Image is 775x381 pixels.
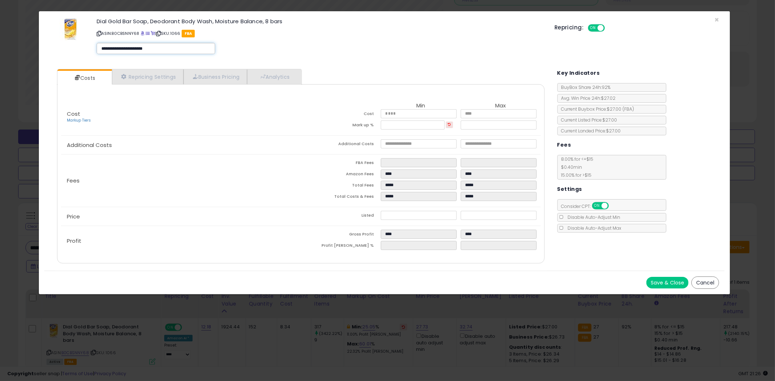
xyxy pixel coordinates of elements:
p: ASIN: B0CBSNNY68 | SKU: 1066 [97,28,544,39]
td: Amazon Fees [301,169,381,181]
th: Max [461,103,541,109]
p: Fees [61,178,301,184]
p: Profit [61,238,301,244]
span: Disable Auto-Adjust Max [564,225,622,231]
td: Gross Profit [301,230,381,241]
td: Total Costs & Fees [301,192,381,203]
a: BuyBox page [141,30,145,36]
span: Avg. Win Price 24h: $27.02 [558,95,616,101]
span: 15.00 % for > $15 [558,172,592,178]
a: Costs [57,71,111,85]
span: 8.00 % for <= $15 [558,156,594,178]
a: Markup Tiers [67,118,91,123]
button: Save & Close [646,277,689,288]
span: FBA [182,30,195,37]
button: Cancel [691,276,719,289]
a: Repricing Settings [112,69,184,84]
span: OFF [608,203,619,209]
a: Your listing only [151,30,155,36]
span: ( FBA ) [623,106,634,112]
p: Additional Costs [61,142,301,148]
a: All offer listings [146,30,150,36]
td: FBA Fees [301,158,381,169]
span: × [714,15,719,25]
h3: Dial Gold Bar Soap, Deodorant Body Wash, Moisture Balance, 8 bars [97,19,544,24]
span: ON [589,25,598,31]
td: Listed [301,211,381,222]
p: Cost [61,111,301,123]
td: Total Fees [301,181,381,192]
h5: Repricing: [554,25,584,30]
h5: Fees [557,140,571,149]
td: Cost [301,109,381,120]
a: Analytics [247,69,301,84]
span: Current Landed Price: $27.00 [558,128,621,134]
td: Profit [PERSON_NAME] % [301,241,381,252]
span: $0.40 min [558,164,582,170]
a: Business Pricing [183,69,247,84]
p: Price [61,214,301,220]
h5: Settings [557,185,582,194]
td: Mark up % [301,120,381,132]
span: Consider CPT: [558,203,618,209]
h5: Key Indicators [557,69,600,78]
td: Additional Costs [301,139,381,151]
img: 51KSyUR+Z8L._SL60_.jpg [60,19,81,40]
span: BuyBox Share 24h: 92% [558,84,611,90]
span: Current Buybox Price: [558,106,634,112]
span: Disable Auto-Adjust Min [564,214,621,220]
th: Min [381,103,461,109]
span: OFF [604,25,615,31]
span: $27.00 [607,106,634,112]
span: Current Listed Price: $27.00 [558,117,617,123]
span: ON [593,203,602,209]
